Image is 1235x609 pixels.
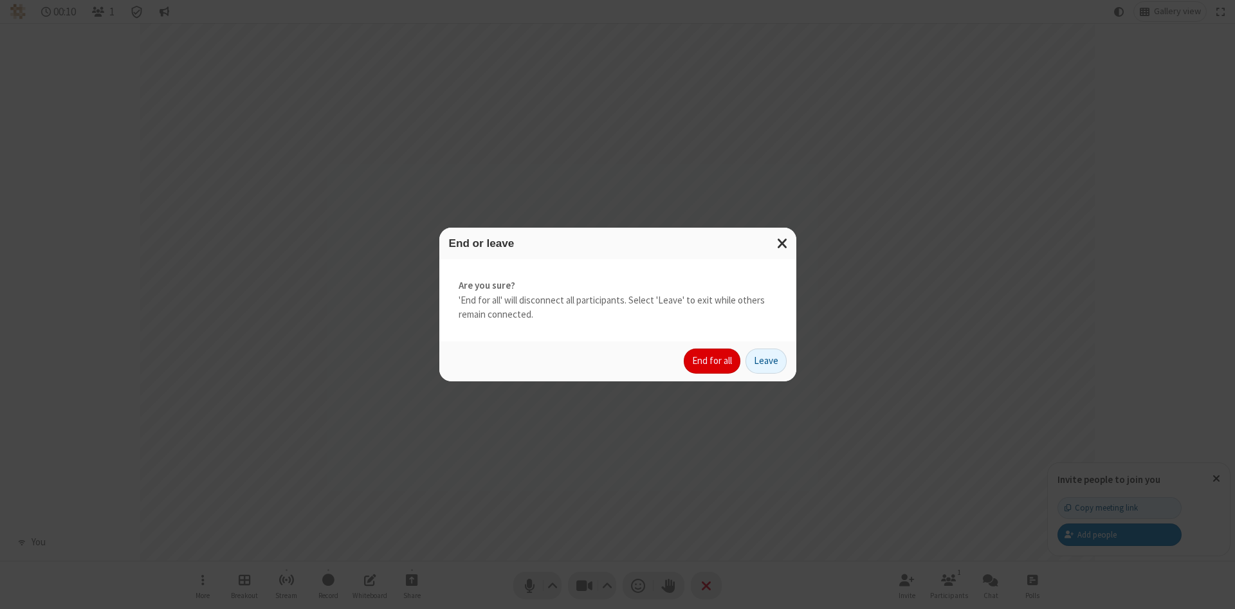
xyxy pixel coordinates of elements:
button: Close modal [769,228,796,259]
strong: Are you sure? [459,278,777,293]
h3: End or leave [449,237,787,250]
button: End for all [684,349,740,374]
button: Leave [746,349,787,374]
div: 'End for all' will disconnect all participants. Select 'Leave' to exit while others remain connec... [439,259,796,341]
